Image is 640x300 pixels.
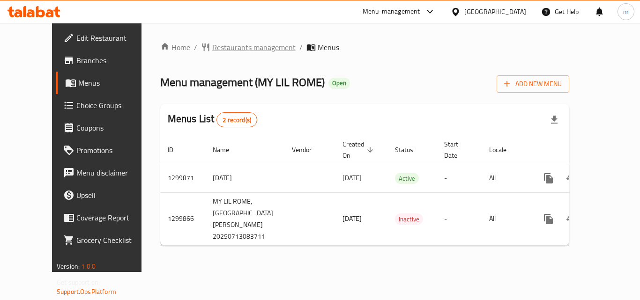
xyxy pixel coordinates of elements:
a: Support.OpsPlatform [57,285,116,298]
span: Grocery Checklist [76,234,151,246]
span: 2 record(s) [217,116,257,124]
button: Add New Menu [497,75,569,93]
a: Upsell [56,184,159,206]
span: Menu management ( MY LIL ROME ) [160,72,325,93]
li: / [194,42,197,53]
span: Get support on: [57,276,100,288]
span: Upsell [76,190,151,201]
span: Choice Groups [76,100,151,111]
span: Menus [78,77,151,88]
span: Inactive [395,214,423,225]
td: All [482,164,530,192]
span: [DATE] [342,212,362,225]
a: Menu disclaimer [56,161,159,184]
a: Edit Restaurant [56,27,159,49]
div: Total records count [216,112,257,127]
td: 1299866 [160,192,205,245]
td: MY LIL ROME,[GEOGRAPHIC_DATA][PERSON_NAME] 20250713083711 [205,192,284,245]
a: Restaurants management [201,42,296,53]
span: Branches [76,55,151,66]
a: Coupons [56,117,159,139]
span: Edit Restaurant [76,32,151,44]
span: 1.0.0 [81,260,96,272]
button: more [537,167,560,190]
a: Promotions [56,139,159,161]
span: [DATE] [342,172,362,184]
td: 1299871 [160,164,205,192]
span: Coverage Report [76,212,151,223]
h2: Menus List [168,112,257,127]
span: Menu disclaimer [76,167,151,178]
nav: breadcrumb [160,42,569,53]
button: more [537,208,560,230]
span: Active [395,173,419,184]
span: m [623,7,629,17]
span: Open [328,79,350,87]
button: Change Status [560,208,582,230]
div: Open [328,78,350,89]
span: Name [213,144,241,155]
a: Branches [56,49,159,72]
td: [DATE] [205,164,284,192]
table: enhanced table [160,136,635,246]
li: / [299,42,303,53]
a: Coverage Report [56,206,159,229]
span: Promotions [76,145,151,156]
span: Status [395,144,425,155]
span: Locale [489,144,519,155]
td: All [482,192,530,245]
div: Menu-management [363,6,420,17]
a: Menus [56,72,159,94]
span: ID [168,144,186,155]
span: Vendor [292,144,324,155]
div: Export file [543,109,566,131]
span: Menus [318,42,339,53]
a: Choice Groups [56,94,159,117]
span: Coupons [76,122,151,133]
td: - [437,192,482,245]
span: Created On [342,139,376,161]
td: - [437,164,482,192]
th: Actions [530,136,635,164]
span: Restaurants management [212,42,296,53]
span: Start Date [444,139,470,161]
a: Home [160,42,190,53]
div: [GEOGRAPHIC_DATA] [464,7,526,17]
a: Grocery Checklist [56,229,159,251]
span: Version: [57,260,80,272]
span: Add New Menu [504,78,562,90]
button: Change Status [560,167,582,190]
